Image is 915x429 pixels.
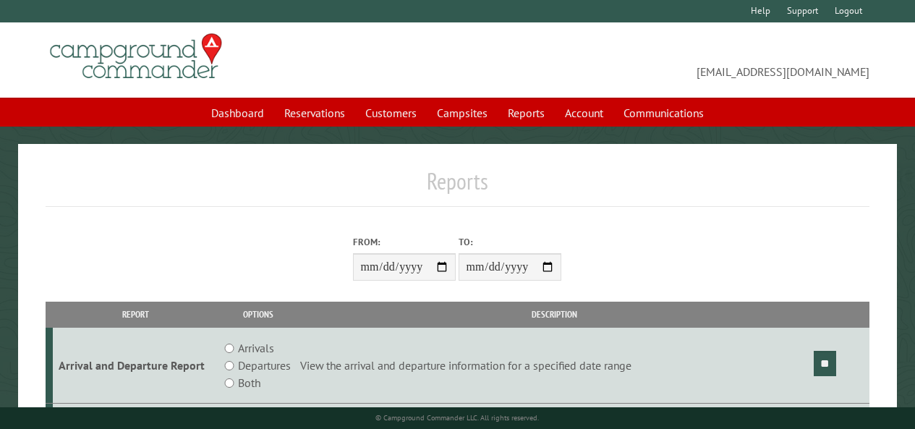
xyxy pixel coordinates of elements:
h1: Reports [46,167,869,207]
img: Campground Commander [46,28,226,85]
label: Both [238,374,260,391]
a: Campsites [428,99,496,127]
a: Account [556,99,612,127]
a: Reports [499,99,553,127]
small: © Campground Commander LLC. All rights reserved. [375,413,539,422]
span: [EMAIL_ADDRESS][DOMAIN_NAME] [458,40,869,80]
label: To: [459,235,561,249]
label: From: [353,235,456,249]
label: Departures [238,357,291,374]
label: Arrivals [238,339,274,357]
th: Description [298,302,812,327]
th: Options [218,302,298,327]
a: Dashboard [203,99,273,127]
a: Reservations [276,99,354,127]
th: Report [53,302,218,327]
td: View the arrival and departure information for a specified date range [298,328,812,404]
a: Communications [615,99,712,127]
td: Arrival and Departure Report [53,328,218,404]
a: Customers [357,99,425,127]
